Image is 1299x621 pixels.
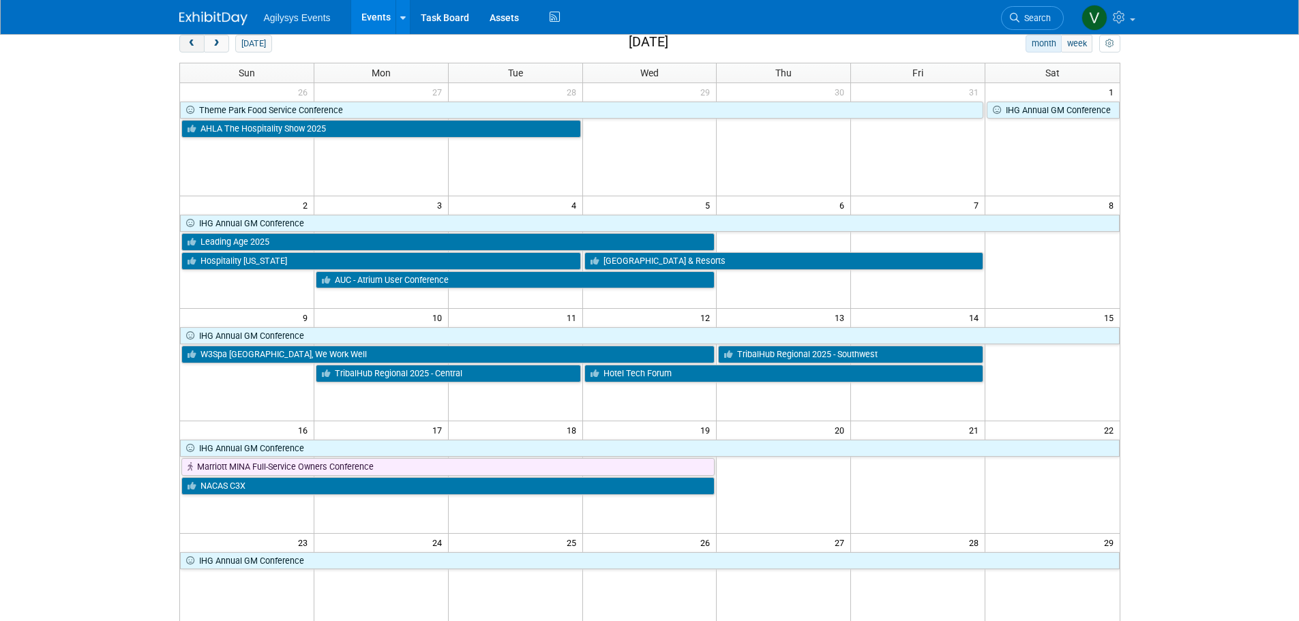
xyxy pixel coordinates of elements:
span: 21 [968,421,985,438]
span: 31 [968,83,985,100]
span: 24 [431,534,448,551]
span: 3 [436,196,448,213]
a: AHLA The Hospitality Show 2025 [181,120,581,138]
span: 28 [565,83,582,100]
span: 6 [838,196,850,213]
span: 22 [1103,421,1120,438]
span: Agilysys Events [264,12,331,23]
a: AUC - Atrium User Conference [316,271,715,289]
span: 13 [833,309,850,326]
span: 8 [1107,196,1120,213]
button: myCustomButton [1099,35,1120,52]
span: 5 [704,196,716,213]
span: Mon [372,67,391,78]
span: 30 [833,83,850,100]
span: Thu [775,67,792,78]
a: Leading Age 2025 [181,233,715,251]
a: Search [1001,6,1064,30]
span: 10 [431,309,448,326]
span: 14 [968,309,985,326]
a: IHG Annual GM Conference [180,552,1120,570]
a: NACAS C3X [181,477,715,495]
i: Personalize Calendar [1105,40,1114,48]
span: Sat [1045,67,1060,78]
span: Fri [912,67,923,78]
img: Vaitiare Munoz [1081,5,1107,31]
span: 29 [1103,534,1120,551]
a: IHG Annual GM Conference [180,327,1120,345]
a: W3Spa [GEOGRAPHIC_DATA], We Work Well [181,346,715,363]
button: [DATE] [235,35,271,52]
img: ExhibitDay [179,12,248,25]
span: 29 [699,83,716,100]
span: Tue [508,67,523,78]
span: 2 [301,196,314,213]
span: 20 [833,421,850,438]
span: 1 [1107,83,1120,100]
span: 26 [699,534,716,551]
a: Marriott MINA Full-Service Owners Conference [181,458,715,476]
span: 15 [1103,309,1120,326]
span: 28 [968,534,985,551]
a: TribalHub Regional 2025 - Southwest [718,346,983,363]
span: 11 [565,309,582,326]
a: IHG Annual GM Conference [180,215,1120,232]
span: 27 [431,83,448,100]
span: 19 [699,421,716,438]
a: Theme Park Food Service Conference [180,102,984,119]
span: 23 [297,534,314,551]
span: 16 [297,421,314,438]
span: 7 [972,196,985,213]
a: IHG Annual GM Conference [987,102,1119,119]
span: 9 [301,309,314,326]
span: 4 [570,196,582,213]
a: Hospitality [US_STATE] [181,252,581,270]
button: prev [179,35,205,52]
span: Sun [239,67,255,78]
span: 27 [833,534,850,551]
h2: [DATE] [629,35,668,50]
button: next [204,35,229,52]
button: month [1026,35,1062,52]
span: 18 [565,421,582,438]
a: [GEOGRAPHIC_DATA] & Resorts [584,252,984,270]
a: IHG Annual GM Conference [180,440,1120,457]
span: 17 [431,421,448,438]
button: week [1061,35,1092,52]
a: Hotel Tech Forum [584,365,984,382]
span: Search [1019,13,1051,23]
a: TribalHub Regional 2025 - Central [316,365,581,382]
span: Wed [640,67,659,78]
span: 25 [565,534,582,551]
span: 26 [297,83,314,100]
span: 12 [699,309,716,326]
